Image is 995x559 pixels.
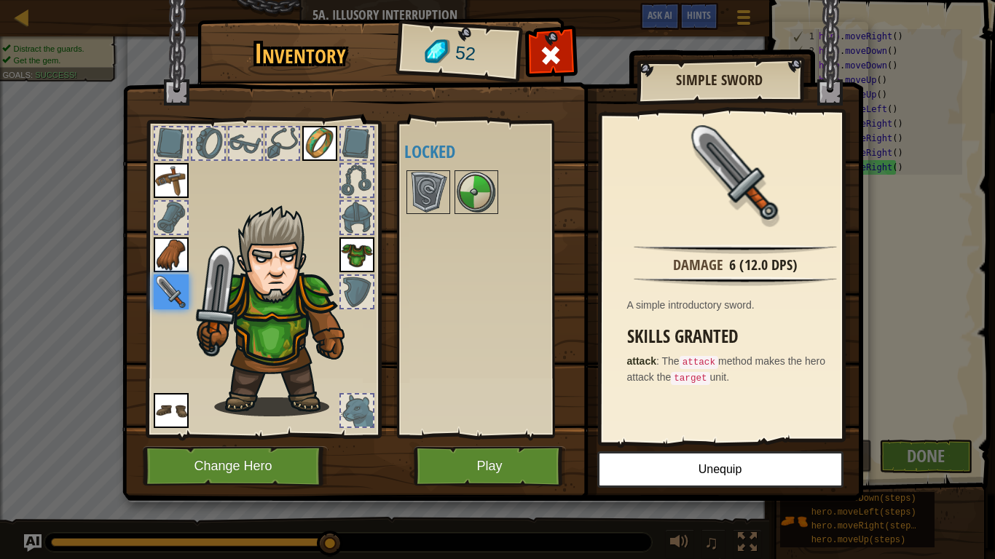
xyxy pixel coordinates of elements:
[688,125,783,220] img: portrait.png
[673,255,723,276] div: Damage
[454,40,476,68] span: 52
[154,163,189,198] img: portrait.png
[208,39,393,69] h1: Inventory
[154,237,189,272] img: portrait.png
[456,172,497,213] img: portrait.png
[671,372,709,385] code: target
[680,356,718,369] code: attack
[597,451,843,488] button: Unequip
[627,298,852,312] div: A simple introductory sword.
[302,126,337,161] img: portrait.png
[339,237,374,272] img: portrait.png
[651,72,788,88] h2: Simple Sword
[634,245,836,254] img: hr.png
[190,205,369,416] img: hair_m2.png
[627,355,656,367] strong: attack
[627,327,852,346] h3: Skills Granted
[143,446,328,486] button: Change Hero
[634,277,836,286] img: hr.png
[656,355,662,367] span: :
[627,355,826,383] span: The method makes the hero attack the unit.
[729,255,798,276] div: 6 (12.0 DPS)
[154,274,189,309] img: portrait.png
[408,172,449,213] img: portrait.png
[404,142,587,161] h4: Locked
[414,446,566,486] button: Play
[154,393,189,428] img: portrait.png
